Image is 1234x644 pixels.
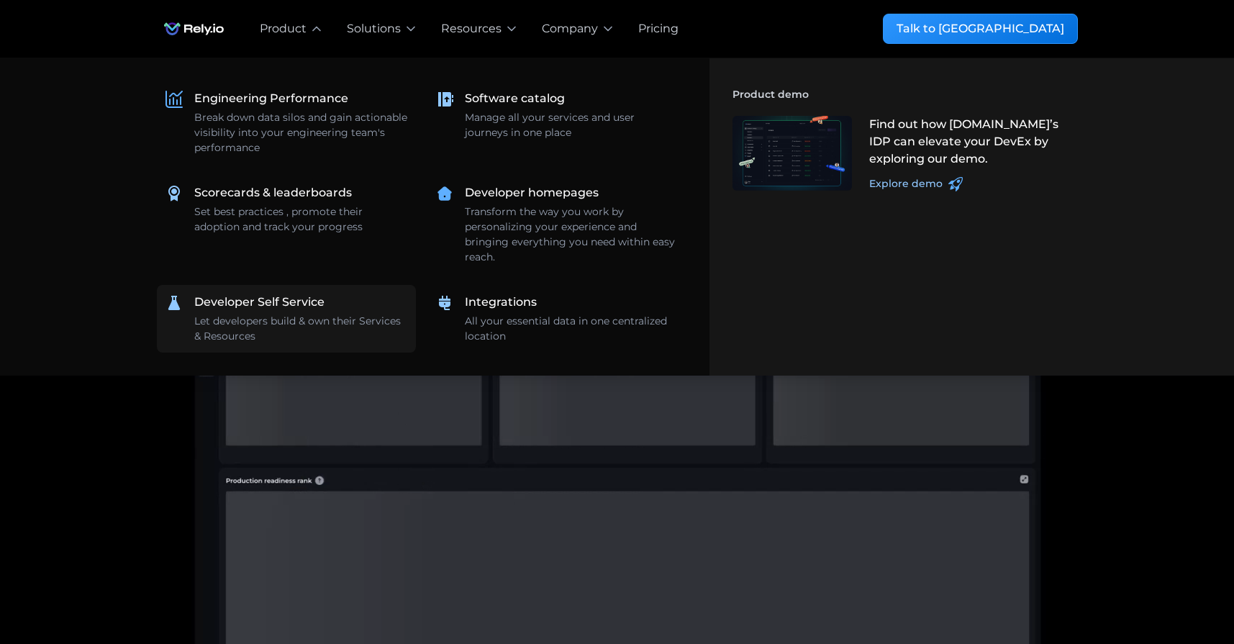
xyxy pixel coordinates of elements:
div: Integrations [465,294,537,311]
div: Talk to [GEOGRAPHIC_DATA] [897,20,1064,37]
a: Developer homepagesTransform the way you work by personalizing your experience and bringing every... [427,176,686,273]
div: Engineering Performance [194,90,348,107]
a: Find out how [DOMAIN_NAME]’s IDP can elevate your DevEx by exploring our demo.Explore demo [724,107,1078,200]
a: Talk to [GEOGRAPHIC_DATA] [883,14,1078,44]
div: Set best practices , promote their adoption and track your progress [194,204,407,235]
a: Scorecards & leaderboardsSet best practices , promote their adoption and track your progress [157,176,416,243]
img: Rely.io logo [157,14,231,43]
div: All your essential data in one centralized location [465,314,678,344]
div: Solutions [347,20,401,37]
div: Scorecards & leaderboards [194,184,352,201]
div: Developer homepages [465,184,599,201]
div: Explore demo [869,176,943,191]
a: Engineering PerformanceBreak down data silos and gain actionable visibility into your engineering... [157,81,416,164]
a: home [157,14,231,43]
div: Product [260,20,307,37]
a: Pricing [638,20,679,37]
div: Company [542,20,598,37]
div: Let developers build & own their Services & Resources [194,314,407,344]
div: Software catalog [465,90,565,107]
div: Transform the way you work by personalizing your experience and bringing everything you need with... [465,204,678,265]
h4: Product demo [732,81,1078,107]
div: Find out how [DOMAIN_NAME]’s IDP can elevate your DevEx by exploring our demo. [869,116,1069,168]
div: Break down data silos and gain actionable visibility into your engineering team's performance [194,110,407,155]
iframe: Chatbot [1139,549,1214,624]
a: Software catalogManage all your services and user journeys in one place [427,81,686,149]
div: Resources [441,20,502,37]
div: Manage all your services and user journeys in one place [465,110,678,140]
div: Developer Self Service [194,294,325,311]
a: Developer Self ServiceLet developers build & own their Services & Resources [157,285,416,353]
a: IntegrationsAll your essential data in one centralized location [427,285,686,353]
